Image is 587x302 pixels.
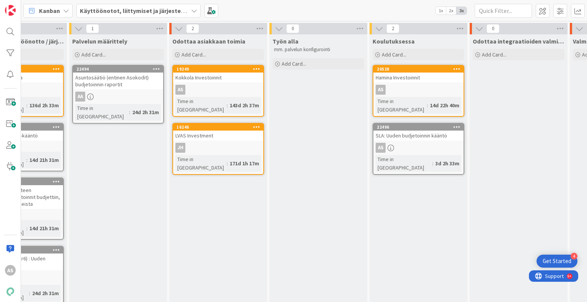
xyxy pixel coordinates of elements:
[73,92,163,102] div: AA
[373,124,464,141] div: 22496SLA: Uuden budjetoinnin kääntö
[75,92,85,102] div: AA
[182,51,206,58] span: Add Card...
[373,124,464,131] div: 22496
[373,65,464,117] a: 20528Hamina InvestoinnitASTime in [GEOGRAPHIC_DATA]:14d 22h 40m
[73,66,163,73] div: 22494
[28,224,61,233] div: 14d 21h 31m
[373,123,464,175] a: 22496SLA: Uuden budjetoinnin kääntöASTime in [GEOGRAPHIC_DATA]:3d 2h 33m
[5,286,16,297] img: avatar
[175,143,185,153] div: JH
[76,66,163,72] div: 22494
[537,255,577,268] div: Open Get Started checklist, remaining modules: 4
[173,131,263,141] div: LVAS Investment
[543,257,571,265] div: Get Started
[172,123,264,175] a: 16246LVAS InvestmentJHTime in [GEOGRAPHIC_DATA]:171d 1h 17m
[80,7,223,15] b: Käyttöönotot, liittymiset ja järjestelmävaihdokset
[86,24,99,33] span: 1
[377,124,464,130] div: 22496
[373,66,464,73] div: 20528
[475,4,532,18] input: Quick Filter...
[173,143,263,153] div: JH
[26,101,28,110] span: :
[72,37,127,45] span: Palvelun määrittely
[482,51,506,58] span: Add Card...
[173,73,263,82] div: Kokkola Investoinnit
[282,60,306,67] span: Add Card...
[173,124,263,131] div: 16246
[5,5,16,16] img: Visit kanbanzone.com
[81,51,106,58] span: Add Card...
[26,156,28,164] span: :
[75,104,129,121] div: Time in [GEOGRAPHIC_DATA]
[28,101,61,110] div: 136d 2h 33m
[173,66,263,82] div: 19249Kokkola Investoinnit
[186,24,199,33] span: 2
[286,24,299,33] span: 0
[39,3,42,9] div: 9+
[173,66,263,73] div: 19249
[432,159,433,168] span: :
[175,97,227,114] div: Time in [GEOGRAPHIC_DATA]
[5,265,16,276] div: AS
[227,101,228,110] span: :
[373,66,464,82] div: 20528Hamina Investoinnit
[386,24,399,33] span: 2
[373,73,464,82] div: Hamina Investoinnit
[227,159,228,168] span: :
[175,155,227,172] div: Time in [GEOGRAPHIC_DATA]
[436,7,446,15] span: 1x
[16,1,35,10] span: Support
[228,159,261,168] div: 171d 1h 17m
[473,37,564,45] span: Odottaa integraatioiden valmistumista
[173,85,263,95] div: AS
[427,101,428,110] span: :
[571,253,577,260] div: 4
[175,85,185,95] div: AS
[172,37,245,45] span: Odottaa asiakkaan toimia
[376,85,386,95] div: AS
[228,101,261,110] div: 143d 2h 37m
[433,159,461,168] div: 3d 2h 33m
[376,143,386,153] div: AS
[382,51,406,58] span: Add Card...
[177,66,263,72] div: 19249
[39,6,60,15] span: Kanban
[173,124,263,141] div: 16246LVAS Investment
[376,155,432,172] div: Time in [GEOGRAPHIC_DATA]
[373,85,464,95] div: AS
[272,37,298,45] span: Työn alla
[377,66,464,72] div: 20528
[373,131,464,141] div: SLA: Uuden budjetoinnin kääntö
[177,124,263,130] div: 16246
[30,289,61,297] div: 24d 2h 31m
[26,224,28,233] span: :
[274,47,363,53] p: mm. palvelun konfigurointi
[373,37,415,45] span: Koulutuksessa
[456,7,467,15] span: 3x
[428,101,461,110] div: 14d 22h 40m
[29,289,30,297] span: :
[72,65,164,124] a: 22494Asuntosäätiö (entinen Asokodit) budjetoinnin raportitAATime in [GEOGRAPHIC_DATA]:24d 2h 31m
[486,24,499,33] span: 0
[73,73,163,89] div: Asuntosäätiö (entinen Asokodit) budjetoinnin raportit
[129,108,130,116] span: :
[28,156,61,164] div: 14d 21h 31m
[446,7,456,15] span: 2x
[172,65,264,117] a: 19249Kokkola InvestoinnitASTime in [GEOGRAPHIC_DATA]:143d 2h 37m
[130,108,161,116] div: 24d 2h 31m
[73,66,163,89] div: 22494Asuntosäätiö (entinen Asokodit) budjetoinnin raportit
[376,97,427,114] div: Time in [GEOGRAPHIC_DATA]
[373,143,464,153] div: AS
